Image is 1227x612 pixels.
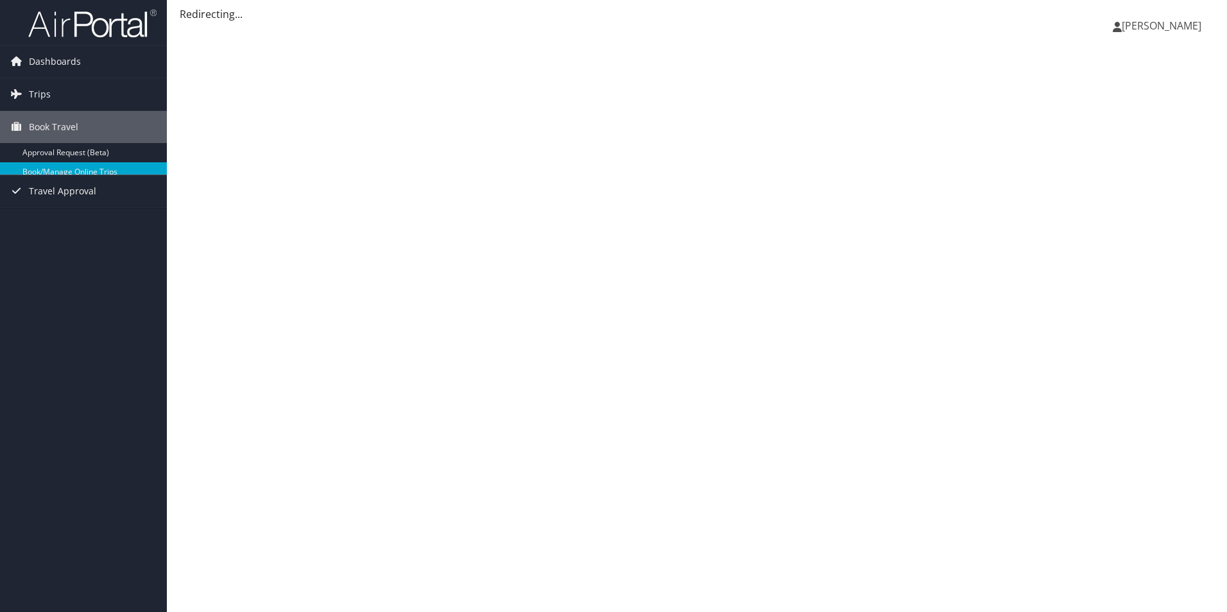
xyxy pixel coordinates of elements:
[1122,19,1201,33] span: [PERSON_NAME]
[29,46,81,78] span: Dashboards
[29,111,78,143] span: Book Travel
[29,78,51,110] span: Trips
[28,8,157,38] img: airportal-logo.png
[29,175,96,207] span: Travel Approval
[1113,6,1214,45] a: [PERSON_NAME]
[180,6,1214,22] div: Redirecting...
